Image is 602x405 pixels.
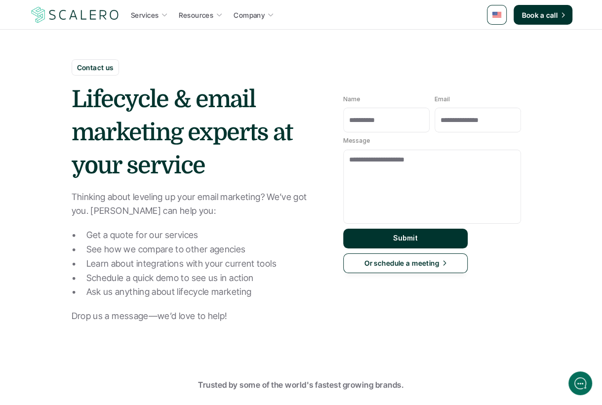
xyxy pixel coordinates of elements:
textarea: Message [343,150,521,224]
iframe: gist-messenger-bubble-iframe [568,371,592,395]
p: Name [343,96,360,103]
p: Message [343,137,370,144]
a: Or schedule a meeting [343,253,468,273]
p: Get a quote for our services [86,228,319,243]
p: Email [435,96,450,103]
span: New conversation [64,137,119,145]
button: New conversation [15,131,182,151]
p: Submit [393,234,418,243]
p: Company [234,10,265,20]
p: Ask us anything about lifecycle marketing [86,285,319,299]
p: Learn about integrations with your current tools [86,257,319,271]
h2: Let us know if we can help with lifecycle marketing. [15,66,183,113]
h1: Lifecycle & email marketing experts at your service [72,83,319,183]
input: Name [343,108,430,132]
p: See how we compare to other agencies [86,243,319,257]
p: Trusted by some of the world's fastest growing brands. [12,379,590,392]
img: Scalero company logo [30,5,120,24]
button: Submit [343,229,468,248]
a: Book a call [514,5,572,25]
p: Thinking about leveling up your email marketing? We’ve got you. [PERSON_NAME] can help you: [72,190,319,219]
p: Schedule a quick demo to see us in action [86,271,319,285]
h1: Hi! Welcome to [GEOGRAPHIC_DATA]. [15,48,183,64]
p: Or schedule a meeting [364,258,439,268]
p: Services [131,10,159,20]
p: Drop us a message—we’d love to help! [72,309,319,324]
p: Contact us [77,62,114,73]
p: Resources [179,10,213,20]
a: Scalero company logo [30,6,120,24]
span: We run on Gist [82,341,125,348]
input: Email [435,108,521,132]
p: Book a call [522,10,558,20]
